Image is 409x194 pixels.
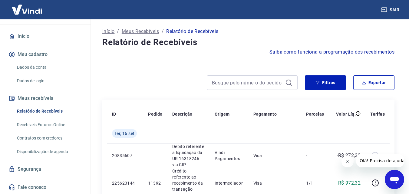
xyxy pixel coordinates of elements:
button: Meus recebíveis [7,92,83,105]
span: Ter, 16 set [114,130,134,136]
p: Parcelas [306,111,324,117]
p: ID [112,111,116,117]
p: / [162,28,164,35]
p: -R$ 972,32 [337,152,361,159]
p: Pedido [148,111,162,117]
button: Meu cadastro [7,48,83,61]
p: 11392 [148,180,162,186]
p: / [117,28,119,35]
iframe: Botão para abrir a janela de mensagens [385,170,404,189]
p: 20835607 [112,153,138,159]
p: Débito referente à liquidação da UR 16318246 via CIP [172,143,205,168]
a: Segurança [7,163,83,176]
a: Início [7,30,83,43]
a: Recebíveis Futuros Online [15,119,83,131]
p: Pagamento [253,111,277,117]
p: R$ 972,32 [338,179,361,187]
a: Meus Recebíveis [122,28,159,35]
a: Início [102,28,114,35]
span: Olá! Precisa de ajuda? [4,4,51,9]
a: Disponibilização de agenda [15,146,83,158]
p: Valor Líq. [336,111,356,117]
p: Vindi Pagamentos [215,150,244,162]
a: Saiba como funciona a programação dos recebimentos [269,48,394,56]
button: Exportar [353,75,394,90]
iframe: Fechar mensagem [341,155,354,167]
a: Dados da conta [15,61,83,74]
img: Vindi [7,0,47,19]
h4: Relatório de Recebíveis [102,36,394,48]
p: Relatório de Recebíveis [166,28,218,35]
input: Busque pelo número do pedido [212,78,283,87]
p: Visa [253,180,296,186]
a: Relatório de Recebíveis [15,105,83,117]
button: Sair [380,4,402,15]
p: Origem [215,111,229,117]
p: Intermediador [215,180,244,186]
p: Descrição [172,111,193,117]
a: Dados de login [15,75,83,87]
p: Tarifas [370,111,385,117]
button: Filtros [305,75,346,90]
p: 1/1 [306,180,324,186]
a: Contratos com credores [15,132,83,144]
p: 225623144 [112,180,138,186]
p: Visa [253,153,296,159]
a: Fale conosco [7,181,83,194]
iframe: Mensagem da empresa [356,154,404,167]
p: - [306,153,324,159]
